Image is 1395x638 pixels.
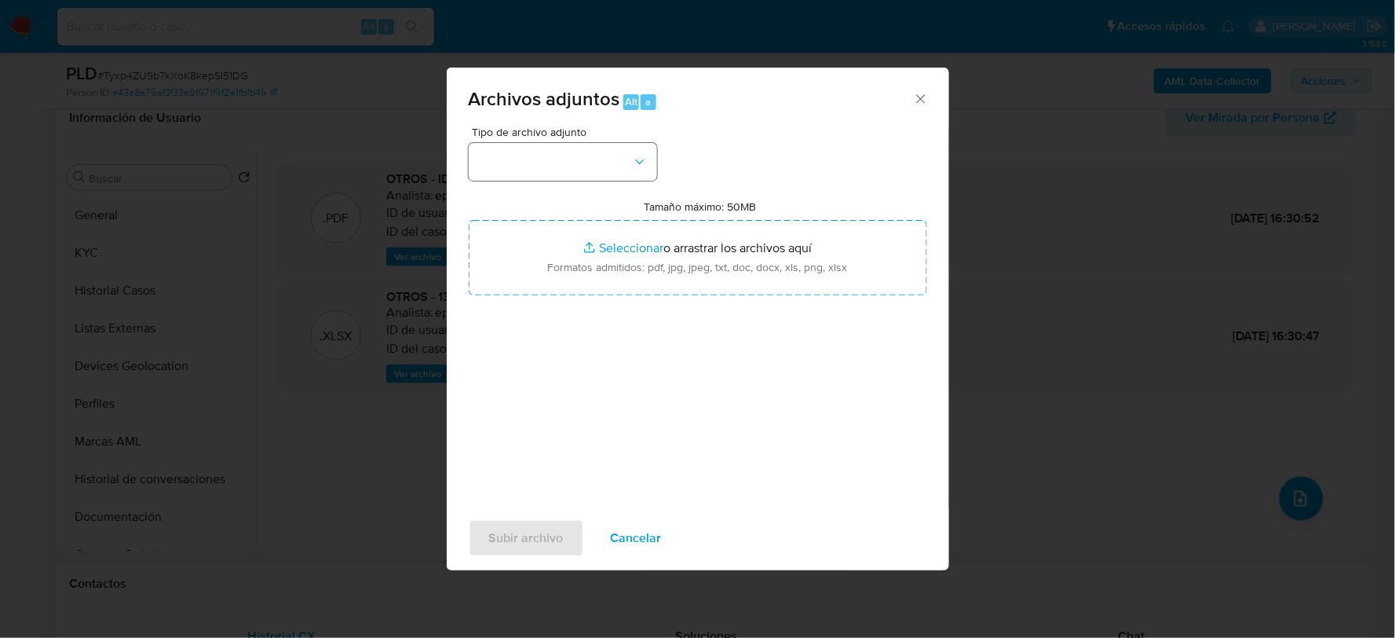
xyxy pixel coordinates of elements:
[473,126,661,137] span: Tipo de archivo adjunto
[611,521,662,555] span: Cancelar
[590,519,682,557] button: Cancelar
[644,200,756,214] label: Tamaño máximo: 50MB
[469,85,620,112] span: Archivos adjuntos
[625,94,637,109] span: Alt
[646,94,652,109] span: a
[913,91,927,105] button: Cerrar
